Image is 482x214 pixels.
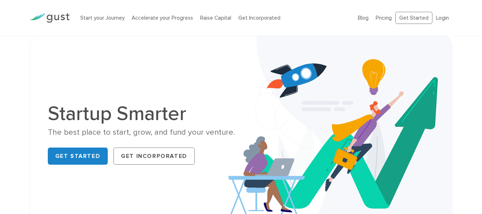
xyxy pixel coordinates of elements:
[200,15,231,21] a: Raise Capital
[30,13,70,23] img: Gust Logo
[395,12,432,24] a: Get Started
[80,15,125,21] a: Start your Journey
[48,104,236,124] h1: Startup Smarter
[132,15,193,21] a: Accelerate your Progress
[376,15,392,21] a: Pricing
[113,148,195,165] a: Get Incorporated
[238,15,280,21] a: Get Incorporated
[436,15,449,21] a: Login
[48,127,236,138] div: The best place to start, grow, and fund your venture.
[48,148,108,165] a: Get Started
[358,15,369,21] a: Blog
